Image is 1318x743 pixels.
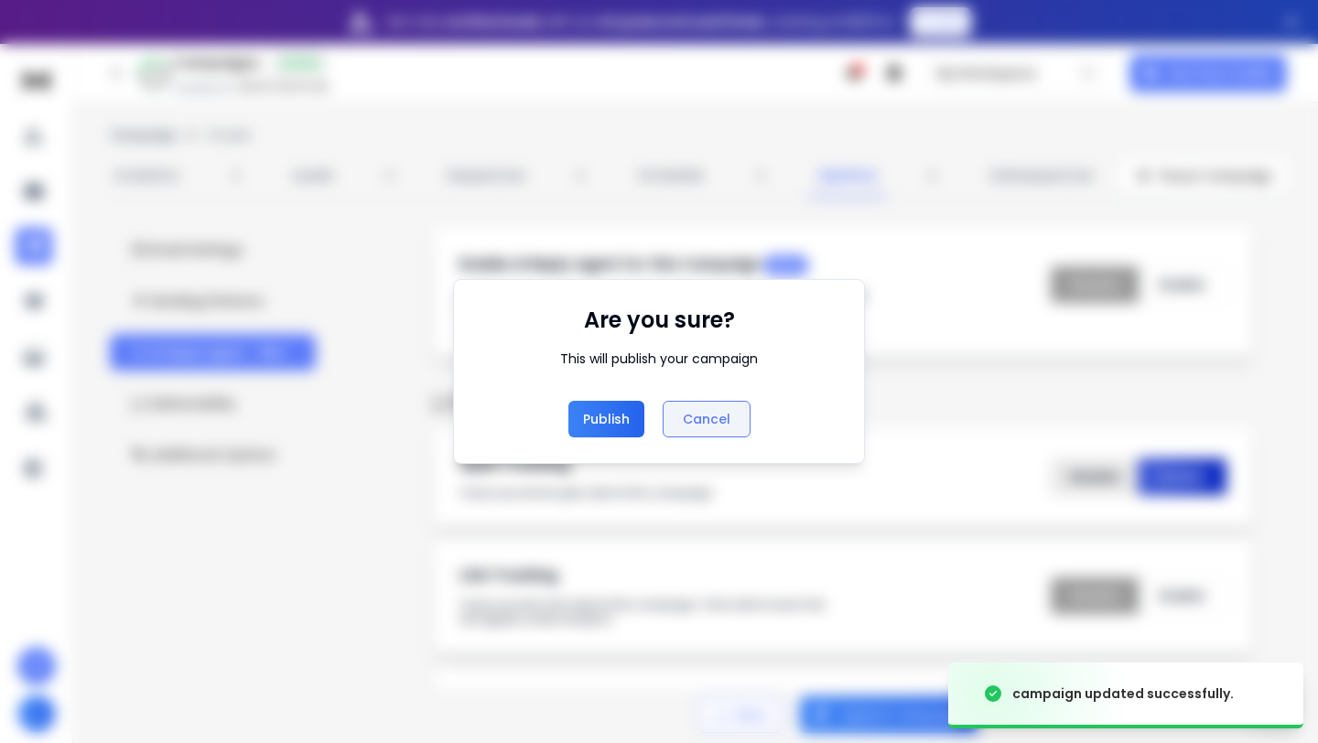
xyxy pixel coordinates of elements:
[584,306,735,335] h1: Are you sure?
[1012,684,1234,703] div: campaign updated successfully.
[560,350,758,368] div: This will publish your campaign
[568,401,644,437] button: Publish
[663,401,751,437] button: Cancel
